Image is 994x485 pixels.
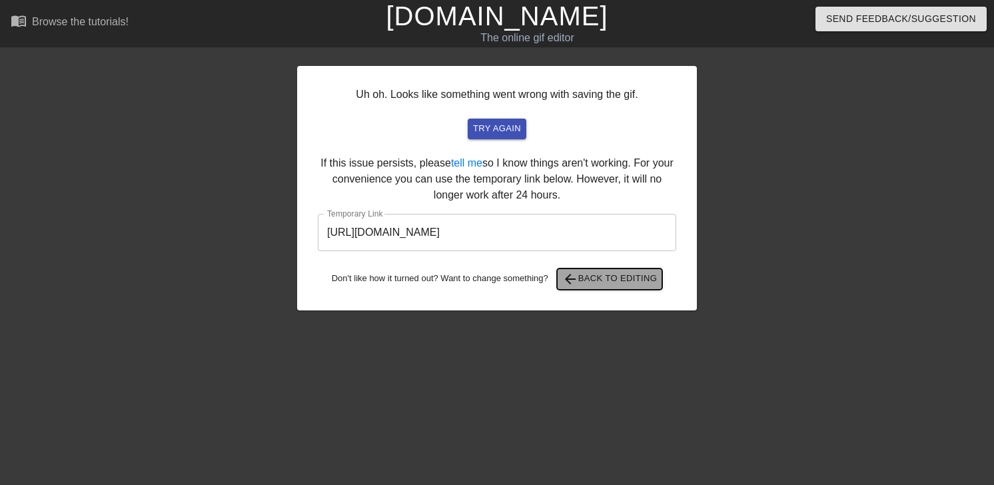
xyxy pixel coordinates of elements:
[338,30,716,46] div: The online gif editor
[473,121,521,137] span: try again
[562,271,578,287] span: arrow_back
[32,16,129,27] div: Browse the tutorials!
[815,7,987,31] button: Send Feedback/Suggestion
[386,1,608,31] a: [DOMAIN_NAME]
[451,157,482,169] a: tell me
[297,66,697,310] div: Uh oh. Looks like something went wrong with saving the gif. If this issue persists, please so I k...
[11,13,129,33] a: Browse the tutorials!
[826,11,976,27] span: Send Feedback/Suggestion
[557,268,663,290] button: Back to Editing
[318,214,676,251] input: bare
[318,268,676,290] div: Don't like how it turned out? Want to change something?
[562,271,658,287] span: Back to Editing
[11,13,27,29] span: menu_book
[468,119,526,139] button: try again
